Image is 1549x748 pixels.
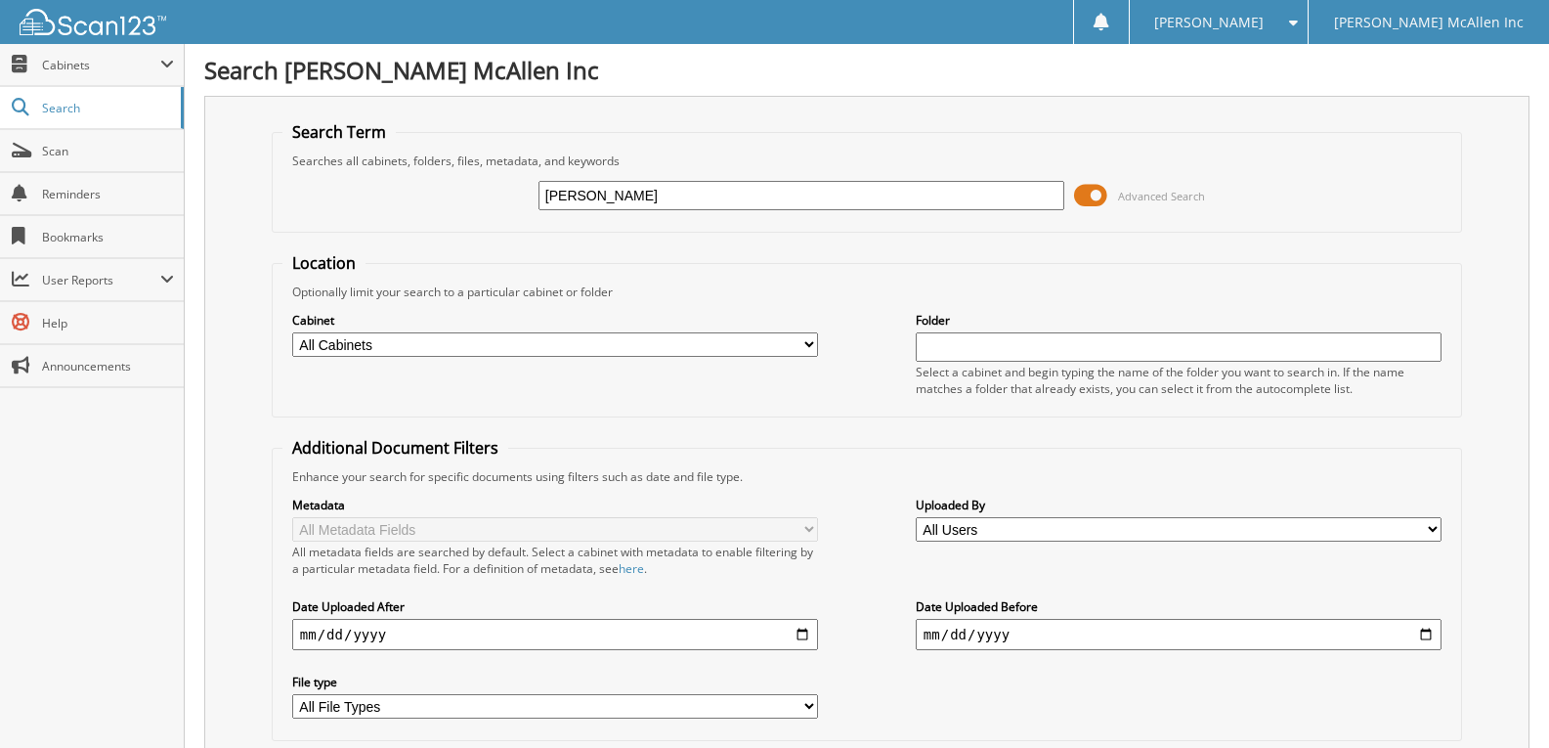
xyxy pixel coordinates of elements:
[20,9,166,35] img: scan123-logo-white.svg
[282,252,366,274] legend: Location
[282,284,1451,300] div: Optionally limit your search to a particular cabinet or folder
[282,153,1451,169] div: Searches all cabinets, folders, files, metadata, and keywords
[204,54,1529,86] h1: Search [PERSON_NAME] McAllen Inc
[282,468,1451,485] div: Enhance your search for specific documents using filters such as date and file type.
[42,272,160,288] span: User Reports
[916,497,1441,513] label: Uploaded By
[292,674,818,690] label: File type
[42,315,174,331] span: Help
[916,364,1441,397] div: Select a cabinet and begin typing the name of the folder you want to search in. If the name match...
[282,121,396,143] legend: Search Term
[1118,189,1205,203] span: Advanced Search
[42,229,174,245] span: Bookmarks
[916,619,1441,650] input: end
[42,57,160,73] span: Cabinets
[1451,654,1549,748] iframe: Chat Widget
[292,619,818,650] input: start
[1154,17,1264,28] span: [PERSON_NAME]
[42,100,171,116] span: Search
[282,437,508,459] legend: Additional Document Filters
[1334,17,1524,28] span: [PERSON_NAME] McAllen Inc
[619,560,644,577] a: here
[916,312,1441,329] label: Folder
[42,186,174,202] span: Reminders
[42,358,174,374] span: Announcements
[292,598,818,615] label: Date Uploaded After
[292,544,818,577] div: All metadata fields are searched by default. Select a cabinet with metadata to enable filtering b...
[292,497,818,513] label: Metadata
[42,143,174,159] span: Scan
[292,312,818,329] label: Cabinet
[916,598,1441,615] label: Date Uploaded Before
